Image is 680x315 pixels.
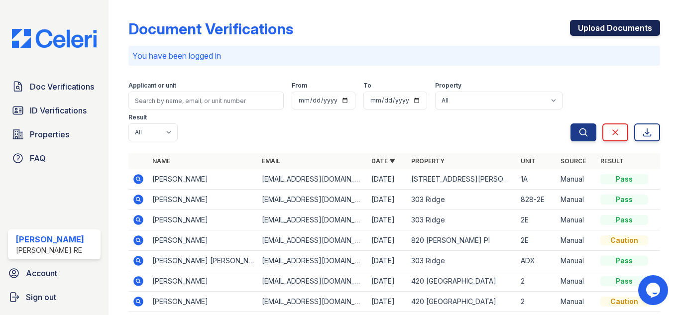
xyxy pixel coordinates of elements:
a: Doc Verifications [8,77,101,97]
div: [PERSON_NAME] [16,233,84,245]
td: [EMAIL_ADDRESS][DOMAIN_NAME] [258,210,367,230]
span: ID Verifications [30,105,87,116]
td: 820 [PERSON_NAME] Pl [407,230,517,251]
label: Result [128,113,147,121]
label: Property [435,82,461,90]
label: To [363,82,371,90]
td: [EMAIL_ADDRESS][DOMAIN_NAME] [258,251,367,271]
td: [EMAIL_ADDRESS][DOMAIN_NAME] [258,271,367,292]
td: 1A [517,169,557,190]
a: FAQ [8,148,101,168]
td: 2E [517,210,557,230]
div: Pass [600,195,648,205]
div: Pass [600,215,648,225]
td: [EMAIL_ADDRESS][DOMAIN_NAME] [258,230,367,251]
td: Manual [557,190,596,210]
td: [DATE] [367,271,407,292]
img: CE_Logo_Blue-a8612792a0a2168367f1c8372b55b34899dd931a85d93a1a3d3e32e68fde9ad4.png [4,29,105,48]
a: Properties [8,124,101,144]
td: 420 [GEOGRAPHIC_DATA] [407,271,517,292]
td: 2E [517,230,557,251]
td: [STREET_ADDRESS][PERSON_NAME] [407,169,517,190]
td: [DATE] [367,251,407,271]
td: Manual [557,251,596,271]
span: Account [26,267,57,279]
td: 828-2E [517,190,557,210]
td: Manual [557,271,596,292]
a: ID Verifications [8,101,101,120]
td: [EMAIL_ADDRESS][DOMAIN_NAME] [258,190,367,210]
td: 2 [517,271,557,292]
div: [PERSON_NAME] RE [16,245,84,255]
div: Pass [600,276,648,286]
td: [DATE] [367,230,407,251]
td: 420 [GEOGRAPHIC_DATA] [407,292,517,312]
td: [EMAIL_ADDRESS][DOMAIN_NAME] [258,169,367,190]
td: 2 [517,292,557,312]
td: [PERSON_NAME] [148,210,258,230]
div: Caution [600,235,648,245]
a: Sign out [4,287,105,307]
td: 303 Ridge [407,190,517,210]
a: Unit [521,157,536,165]
p: You have been logged in [132,50,656,62]
span: Properties [30,128,69,140]
a: Name [152,157,170,165]
iframe: chat widget [638,275,670,305]
a: Source [561,157,586,165]
td: [DATE] [367,292,407,312]
td: Manual [557,210,596,230]
td: [EMAIL_ADDRESS][DOMAIN_NAME] [258,292,367,312]
a: Upload Documents [570,20,660,36]
span: FAQ [30,152,46,164]
a: Result [600,157,624,165]
td: [PERSON_NAME] [148,292,258,312]
td: [PERSON_NAME] [PERSON_NAME] [148,251,258,271]
td: 303 Ridge [407,251,517,271]
td: [PERSON_NAME] [148,271,258,292]
td: [DATE] [367,190,407,210]
div: Pass [600,174,648,184]
td: Manual [557,230,596,251]
td: Manual [557,169,596,190]
a: Property [411,157,445,165]
input: Search by name, email, or unit number [128,92,284,109]
td: 303 Ridge [407,210,517,230]
span: Sign out [26,291,56,303]
span: Doc Verifications [30,81,94,93]
a: Date ▼ [371,157,395,165]
label: From [292,82,307,90]
div: Pass [600,256,648,266]
td: ADX [517,251,557,271]
label: Applicant or unit [128,82,176,90]
td: Manual [557,292,596,312]
td: [PERSON_NAME] [148,190,258,210]
td: [PERSON_NAME] [148,230,258,251]
td: [DATE] [367,169,407,190]
td: [PERSON_NAME] [148,169,258,190]
td: [DATE] [367,210,407,230]
a: Account [4,263,105,283]
div: Caution [600,297,648,307]
a: Email [262,157,280,165]
div: Document Verifications [128,20,293,38]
